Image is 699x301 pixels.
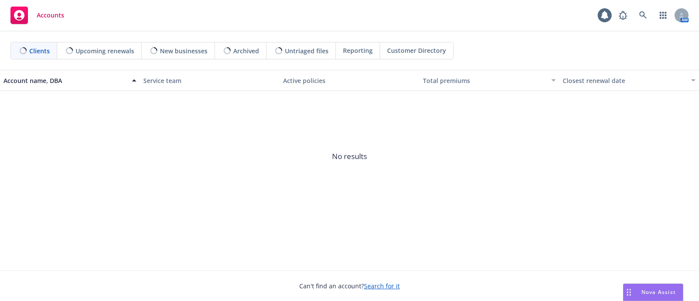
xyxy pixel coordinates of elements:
span: Archived [233,46,259,55]
button: Active policies [280,70,419,91]
a: Accounts [7,3,68,28]
div: Total premiums [423,76,546,85]
a: Switch app [654,7,672,24]
div: Account name, DBA [3,76,127,85]
div: Service team [143,76,276,85]
span: New businesses [160,46,208,55]
button: Nova Assist [623,284,683,301]
div: Active policies [283,76,416,85]
span: Upcoming renewals [76,46,134,55]
button: Total premiums [419,70,559,91]
div: Closest renewal date [563,76,686,85]
span: Clients [29,46,50,55]
span: Reporting [343,46,373,55]
span: Untriaged files [285,46,329,55]
a: Search [634,7,652,24]
span: Accounts [37,12,64,19]
span: Customer Directory [387,46,446,55]
button: Closest renewal date [559,70,699,91]
a: Report a Bug [614,7,632,24]
a: Search for it [364,282,400,290]
span: Can't find an account? [299,281,400,291]
button: Service team [140,70,280,91]
div: Drag to move [623,284,634,301]
span: Nova Assist [641,288,676,296]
